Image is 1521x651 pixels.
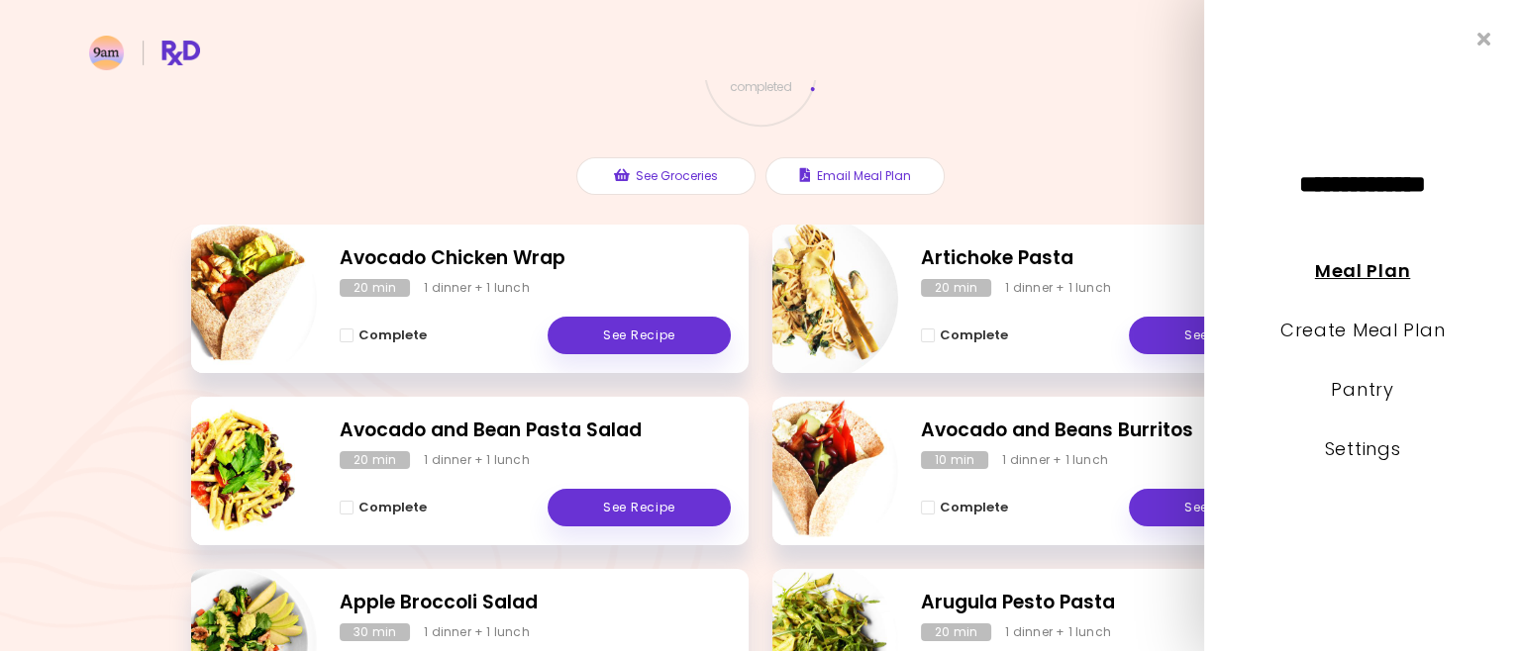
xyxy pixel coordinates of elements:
span: Complete [358,327,427,343]
a: Pantry [1331,377,1393,402]
h2: Avocado and Beans Burritos [921,417,1312,445]
button: Complete - Avocado and Bean Pasta Salad [340,496,427,519]
img: Info - Artichoke Pasta [734,217,898,381]
div: 20 min [921,623,991,641]
a: Meal Plan [1315,258,1410,283]
div: 1 dinner + 1 lunch [1002,451,1108,469]
img: Info - Avocado and Beans Burritos [734,389,898,553]
div: 20 min [340,279,410,297]
div: 1 dinner + 1 lunch [424,623,530,641]
button: Complete - Avocado and Beans Burritos [921,496,1008,519]
img: Info - Avocado and Bean Pasta Salad [152,389,317,553]
a: See Recipe - Avocado and Bean Pasta Salad [548,489,731,526]
i: Close [1477,30,1491,48]
span: completed [730,81,792,93]
div: 1 dinner + 1 lunch [1005,279,1111,297]
a: Create Meal Plan [1280,318,1446,342]
div: 20 min [340,451,410,469]
span: Complete [940,327,1008,343]
div: 1 dinner + 1 lunch [1005,623,1111,641]
h2: Arugula Pesto Pasta [921,589,1312,617]
h2: Avocado Chicken Wrap [340,244,731,273]
div: 30 min [340,623,410,641]
h2: Artichoke Pasta [921,244,1312,273]
span: Complete [358,500,427,515]
a: Settings [1325,436,1401,461]
div: 10 min [921,451,988,469]
h2: Apple Broccoli Salad [340,589,731,617]
img: RxDiet [89,36,200,70]
a: See Recipe - Avocado Chicken Wrap [548,317,731,354]
button: Complete - Artichoke Pasta [921,324,1008,347]
div: 1 dinner + 1 lunch [424,279,530,297]
button: See Groceries [576,157,756,195]
h2: Avocado and Bean Pasta Salad [340,417,731,445]
img: Info - Avocado Chicken Wrap [152,217,317,381]
button: Email Meal Plan [765,157,945,195]
div: 1 dinner + 1 lunch [424,451,530,469]
span: Complete [940,500,1008,515]
div: 20 min [921,279,991,297]
button: Complete - Avocado Chicken Wrap [340,324,427,347]
a: See Recipe - Avocado and Beans Burritos [1129,489,1312,526]
a: See Recipe - Artichoke Pasta [1129,317,1312,354]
